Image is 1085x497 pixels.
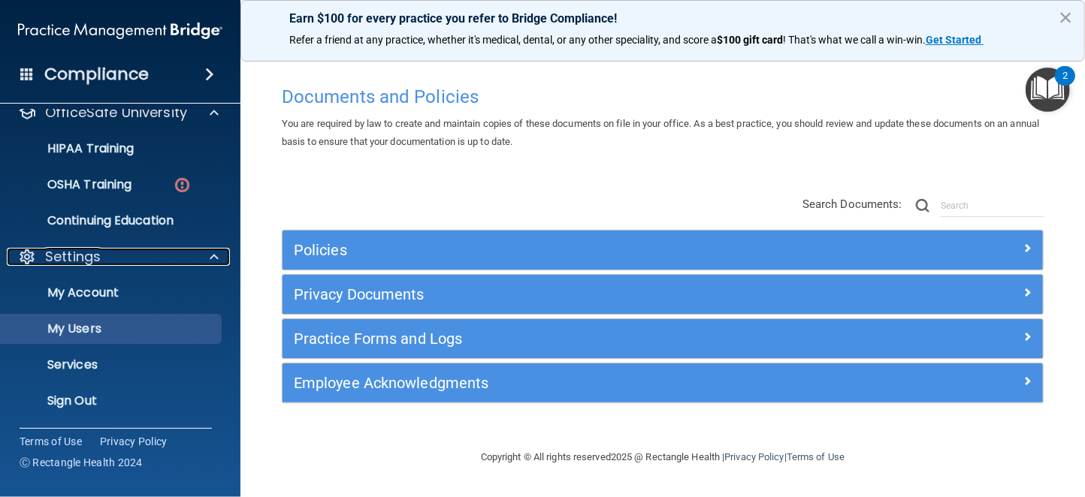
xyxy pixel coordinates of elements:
button: Open Resource Center, 2 new notifications [1026,68,1070,112]
p: Sign Out [10,393,215,408]
p: Earn $100 for every practice you refer to Bridge Compliance! [289,11,1036,26]
a: Get Started [926,34,984,46]
a: Employee Acknowledgments [294,371,1032,395]
h4: Compliance [44,64,149,85]
p: Settings [45,248,101,266]
h5: Employee Acknowledgments [294,375,842,391]
a: Privacy Policy [100,434,168,449]
p: Continuing Education [10,213,215,228]
div: Copyright © All rights reserved 2025 @ Rectangle Health | | [388,433,937,481]
p: My Users [10,321,215,336]
span: Ⓒ Rectangle Health 2024 [20,455,143,470]
h4: Documents and Policies [282,87,1044,107]
span: Search Documents: [802,197,902,211]
strong: $100 gift card [717,34,783,46]
img: danger-circle.6113f641.png [173,176,192,194]
input: Search [941,194,1044,217]
a: Terms of Use [787,451,845,462]
span: ! That's what we call a win-win. [783,34,926,46]
a: Settings [18,248,219,266]
a: Privacy Policy [724,451,784,462]
p: OfficeSafe University [45,104,187,122]
a: Privacy Documents [294,282,1032,306]
h5: Privacy Documents [294,286,842,303]
a: Practice Forms and Logs [294,327,1032,351]
div: 2 [1062,76,1068,95]
p: HIPAA Training [10,141,134,156]
a: Terms of Use [20,434,82,449]
span: You are required by law to create and maintain copies of these documents on file in your office. ... [282,118,1039,147]
strong: Get Started [926,34,981,46]
p: My Account [10,285,215,300]
a: Policies [294,238,1032,262]
span: Refer a friend at any practice, whether it's medical, dental, or any other speciality, and score a [289,34,717,46]
h5: Policies [294,242,842,258]
h5: Practice Forms and Logs [294,330,842,347]
img: PMB logo [18,16,222,46]
p: Services [10,357,215,372]
img: ic-search.3b580494.png [916,199,929,212]
button: Close [1059,5,1073,29]
p: OSHA Training [10,177,131,192]
a: OfficeSafe University [18,104,219,122]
